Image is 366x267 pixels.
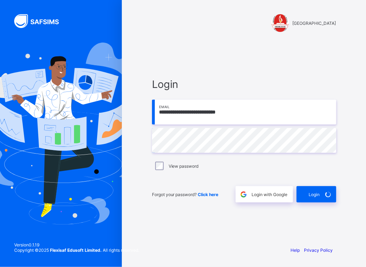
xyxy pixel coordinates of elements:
label: View password [169,163,199,169]
img: SAFSIMS Logo [14,14,67,28]
span: [GEOGRAPHIC_DATA] [293,21,336,26]
a: Privacy Policy [304,247,333,253]
a: Click here [198,192,219,197]
span: Copyright © 2025 All rights reserved. [14,247,139,253]
a: Help [291,247,300,253]
span: Login [309,192,320,197]
span: Login with Google [252,192,288,197]
span: Forgot your password? [152,192,219,197]
span: Login [152,78,336,90]
span: Version 0.1.19 [14,242,139,247]
strong: Flexisaf Edusoft Limited. [50,247,102,253]
img: google.396cfc9801f0270233282035f929180a.svg [240,190,248,199]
